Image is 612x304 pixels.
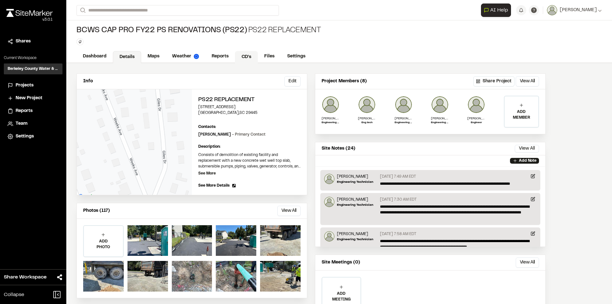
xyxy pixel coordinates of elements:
button: [PERSON_NAME] [547,5,602,15]
p: [PERSON_NAME] [337,197,373,203]
p: [PERSON_NAME] [431,116,449,121]
p: Engineering Technician [395,121,412,125]
p: [PERSON_NAME] [337,174,373,180]
img: Joseph [358,96,376,114]
a: Projects [8,82,59,89]
span: See More Details [198,183,229,189]
img: rebrand.png [6,9,53,17]
img: Micah Trembath [324,174,334,184]
p: [GEOGRAPHIC_DATA] , SC 29445 [198,110,301,116]
button: View All [516,257,539,268]
p: Site Notes (24) [322,145,355,152]
img: Philip McKnight [431,96,449,114]
a: Reports [8,108,59,115]
p: [DATE] 7:58 AM EDT [380,231,416,237]
p: ADD MEETING [322,291,361,302]
p: Site Meetings (0) [322,259,360,266]
p: See More [198,171,216,176]
img: Robert Gaskins [322,96,339,114]
span: Shares [16,38,31,45]
button: Search [76,5,88,16]
p: Engineering Technician [337,180,373,184]
span: Share Workspace [4,273,47,281]
span: BCWS CAP PRO FY22 PS Renovations (PS22) [76,26,247,36]
a: CD's [235,51,258,63]
a: Files [258,50,281,63]
p: [PERSON_NAME] [467,116,485,121]
img: Micah Trembath [324,197,334,207]
h3: Berkeley County Water & Sewer [8,66,59,72]
p: Project Members (8) [322,78,367,85]
a: Maps [141,50,166,63]
img: Micah Trembath [395,96,412,114]
a: Details [113,51,141,63]
p: [PERSON_NAME] [198,132,266,137]
p: Info [83,78,93,85]
span: Projects [16,82,33,89]
button: Share Project [473,76,514,86]
p: [DATE] 7:49 AM EDT [380,174,416,180]
p: Engineering Technician [337,237,373,242]
button: View All [277,206,301,216]
button: View All [516,76,539,86]
a: Settings [8,133,59,140]
a: Team [8,120,59,127]
p: ADD MEMBER [505,109,538,121]
img: User [547,5,557,15]
span: [PERSON_NAME] [560,7,597,14]
p: Current Workspace [4,55,62,61]
p: Engineer [467,121,485,125]
button: Open AI Assistant [481,4,511,17]
span: AI Help [490,6,508,14]
span: Team [16,120,27,127]
p: Engineering Technician [337,203,373,207]
p: Contacts: [198,124,216,130]
a: Reports [205,50,235,63]
img: Micah Trembath [324,231,334,241]
img: Charles Clark [467,96,485,114]
p: Consists of demolition of existing facility and replacement with a new concrete wet well top slab... [198,152,301,169]
p: Engineering Technician III [431,121,449,125]
p: [PERSON_NAME] [337,231,373,237]
p: [DATE] 7:30 AM EDT [380,197,417,203]
span: New Project [16,95,42,102]
span: Reports [16,108,33,115]
p: Add Note [519,158,536,164]
a: Settings [281,50,312,63]
p: Eng tech [358,121,376,125]
p: Engineering Field Coordinator [322,121,339,125]
span: - Primary Contact [232,133,266,136]
p: ADD PHOTO [84,239,123,250]
span: Settings [16,133,34,140]
a: Shares [8,38,59,45]
p: Photos (117) [83,207,110,214]
p: Description: [198,144,301,150]
a: Weather [166,50,205,63]
div: Open AI Assistant [481,4,514,17]
img: precipai.png [194,54,199,59]
a: New Project [8,95,59,102]
button: View All [515,145,539,152]
div: Oh geez...please don't... [6,17,53,23]
button: Edit [284,76,301,86]
span: Collapse [4,291,24,299]
p: [PERSON_NAME] [395,116,412,121]
h2: PS22 Replacement [198,96,301,104]
p: [PERSON_NAME] [358,116,376,121]
div: PS22 Replacement [76,26,321,36]
p: [PERSON_NAME] [322,116,339,121]
a: Dashboard [76,50,113,63]
p: [STREET_ADDRESS] [198,104,301,110]
button: Edit Tags [76,38,84,45]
